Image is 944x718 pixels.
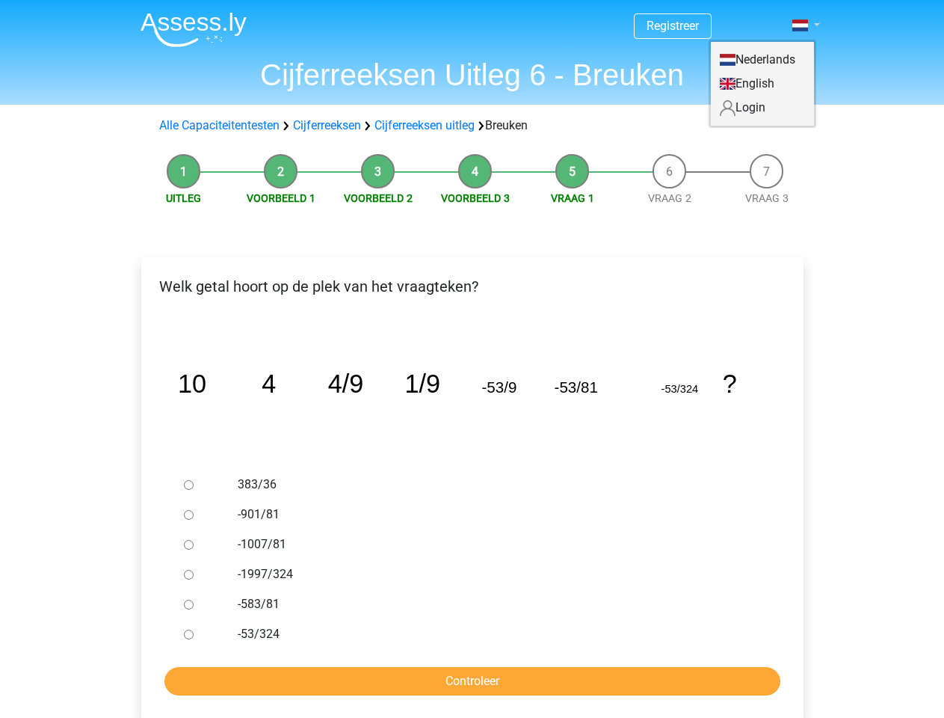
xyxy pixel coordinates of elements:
tspan: -53/324 [661,383,698,395]
a: Registreer [647,19,699,33]
h1: Cijferreeksen Uitleg 6 - Breuken [129,57,816,93]
tspan: 4 [262,369,276,398]
a: Vraag 2 [648,192,691,204]
label: -583/81 [238,595,755,613]
a: Uitleg [166,192,201,204]
label: -53/324 [238,625,755,643]
tspan: 1/9 [404,369,440,398]
input: Controleer [164,667,780,696]
tspan: 10 [177,369,206,398]
label: -1997/324 [238,565,755,583]
a: Nederlands [711,48,814,72]
div: Breuken [153,117,792,135]
a: Cijferreeksen uitleg [374,118,475,132]
label: 383/36 [238,476,755,494]
tspan: -53/81 [554,378,597,396]
tspan: 4/9 [327,369,363,398]
tspan: -53/9 [481,378,516,396]
a: Voorbeeld 1 [247,192,315,204]
a: Login [711,96,814,120]
a: Vraag 1 [551,192,594,204]
a: Vraag 3 [745,192,789,204]
a: Alle Capaciteitentesten [159,118,280,132]
a: English [711,72,814,96]
a: Voorbeeld 3 [441,192,510,204]
label: -1007/81 [238,536,755,553]
img: Assessly [141,12,247,47]
p: Welk getal hoort op de plek van het vraagteken? [153,275,792,298]
a: Cijferreeksen [293,118,361,132]
tspan: ? [722,369,736,398]
label: -901/81 [238,506,755,524]
a: Voorbeeld 2 [344,192,413,204]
